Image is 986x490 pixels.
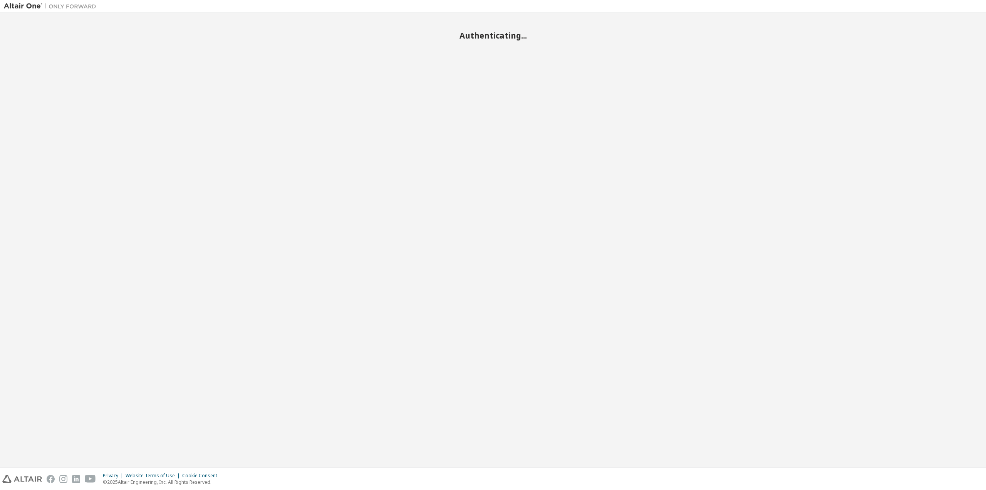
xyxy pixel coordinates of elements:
img: youtube.svg [85,475,96,483]
div: Privacy [103,473,126,479]
img: Altair One [4,2,100,10]
img: linkedin.svg [72,475,80,483]
img: instagram.svg [59,475,67,483]
img: facebook.svg [47,475,55,483]
div: Cookie Consent [182,473,222,479]
h2: Authenticating... [4,30,982,40]
div: Website Terms of Use [126,473,182,479]
img: altair_logo.svg [2,475,42,483]
p: © 2025 Altair Engineering, Inc. All Rights Reserved. [103,479,222,485]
